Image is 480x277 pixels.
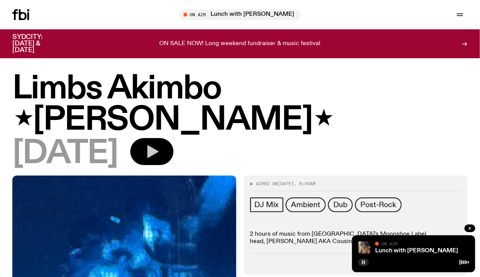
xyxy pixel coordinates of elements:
span: [DATE] [12,138,118,169]
a: DJ Mix [250,198,284,212]
span: [DATE] [278,181,294,187]
a: Lunch with [PERSON_NAME] [375,248,458,254]
p: 2 hours of music from [GEOGRAPHIC_DATA]'s Moonshoe Label head, [PERSON_NAME] AKA Cousin. [250,231,462,245]
span: Ambient [291,201,320,209]
a: Post-Rock [355,198,401,212]
span: DJ Mix [255,201,279,209]
a: Ambient [286,198,326,212]
button: On AirLunch with [PERSON_NAME] [180,9,300,20]
span: , 8:00am [294,181,316,187]
span: Aired on [256,181,278,187]
span: On Air [381,241,397,246]
h1: Limbs Akimbo ⋆[PERSON_NAME]⋆ [12,73,468,136]
span: Dub [333,201,347,209]
p: ON SALE NOW! Long weekend fundraiser & music festival [160,41,321,47]
span: Post-Rock [360,201,396,209]
a: Dub [328,198,353,212]
h3: SYDCITY: [DATE] & [DATE] [12,34,62,54]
